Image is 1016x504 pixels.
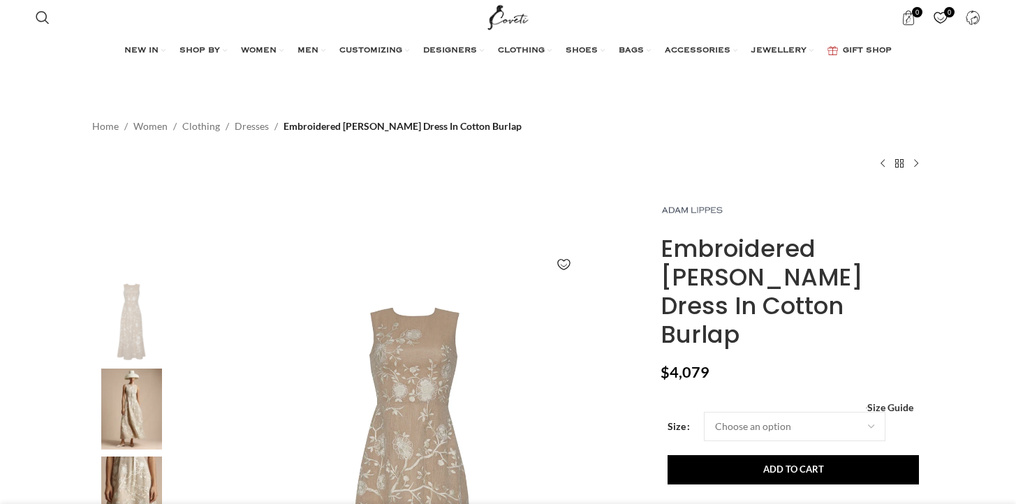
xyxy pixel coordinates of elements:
[297,37,325,65] a: MEN
[498,37,552,65] a: CLOTHING
[29,37,987,65] div: Main navigation
[751,45,807,57] span: JEWELLERY
[297,45,318,57] span: MEN
[908,155,925,172] a: Next product
[29,3,57,31] a: Search
[92,119,119,134] a: Home
[827,37,892,65] a: GIFT SHOP
[133,119,168,134] a: Women
[751,37,813,65] a: JEWELLERY
[661,363,709,381] bdi: 4,079
[927,3,955,31] a: 0
[339,37,409,65] a: CUSTOMIZING
[827,46,838,55] img: GiftBag
[179,45,220,57] span: SHOP BY
[498,45,545,57] span: CLOTHING
[566,37,605,65] a: SHOES
[423,37,484,65] a: DESIGNERS
[619,45,644,57] span: BAGS
[661,235,924,348] h1: Embroidered [PERSON_NAME] Dress In Cotton Burlap
[665,37,737,65] a: ACCESSORIES
[124,45,159,57] span: NEW IN
[179,37,227,65] a: SHOP BY
[89,369,174,450] img: Adam Lippes dresses
[485,10,531,22] a: Site logo
[894,3,923,31] a: 0
[339,45,402,57] span: CUSTOMIZING
[843,45,892,57] span: GIFT SHOP
[874,155,891,172] a: Previous product
[284,119,522,134] span: Embroidered [PERSON_NAME] Dress In Cotton Burlap
[668,419,690,434] label: Size
[927,3,955,31] div: My Wishlist
[668,455,919,484] button: Add to cart
[912,7,922,17] span: 0
[566,45,598,57] span: SHOES
[944,7,955,17] span: 0
[235,119,269,134] a: Dresses
[124,37,165,65] a: NEW IN
[182,119,220,134] a: Clothing
[423,45,477,57] span: DESIGNERS
[241,45,277,57] span: WOMEN
[661,193,723,228] img: Adam Lippes
[665,45,730,57] span: ACCESSORIES
[92,119,522,134] nav: Breadcrumb
[619,37,651,65] a: BAGS
[89,280,174,362] img: Adam Lippes dress
[241,37,284,65] a: WOMEN
[661,363,670,381] span: $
